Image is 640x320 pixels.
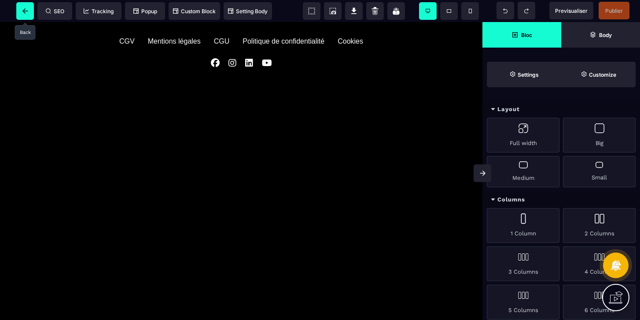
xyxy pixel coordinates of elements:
span: Open Layer Manager [561,22,640,48]
span: Open Style Manager [561,62,636,87]
span: Setting Body [228,8,268,15]
div: 1 Column [487,208,559,243]
strong: Bloc [521,32,532,38]
strong: Settings [518,71,539,78]
div: Columns [482,192,640,208]
span: Custom Block [173,8,216,15]
div: Politique de confidentialité [243,15,324,23]
span: Tracking [84,8,114,15]
div: Full width [487,118,559,153]
span: Preview [549,2,593,19]
span: Settings [487,62,561,87]
div: 5 Columns [487,285,559,320]
div: 6 Columns [563,285,636,320]
strong: Customize [589,71,616,78]
div: Big [563,118,636,153]
div: CGV [119,15,135,23]
div: Layout [482,101,640,118]
span: Screenshot [324,2,342,20]
div: Medium [487,156,559,187]
span: Popup [133,8,157,15]
div: Cookies [338,15,363,23]
div: 2 Columns [563,208,636,243]
span: View components [303,2,320,20]
span: Publier [605,7,623,14]
div: Mentions légales [148,15,201,23]
span: Previsualiser [555,7,588,14]
div: 3 Columns [487,246,559,281]
strong: Body [599,32,612,38]
span: SEO [46,8,64,15]
div: CGU [214,15,230,23]
span: Open Blocks [482,22,561,48]
div: 4 Columns [563,246,636,281]
div: Small [563,156,636,187]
